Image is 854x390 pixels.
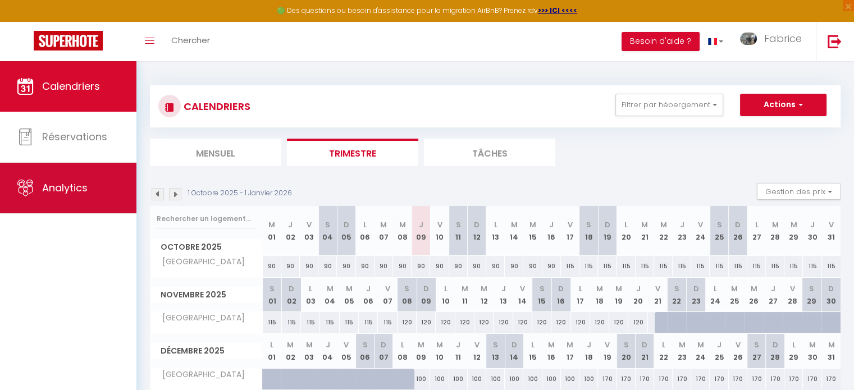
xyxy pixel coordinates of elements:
div: 115 [263,312,282,333]
div: 120 [609,312,628,333]
th: 17 [561,334,579,368]
th: 23 [673,206,691,256]
abbr: V [790,283,795,294]
abbr: D [289,283,294,294]
div: 170 [784,369,803,389]
abbr: D [735,219,741,230]
span: [GEOGRAPHIC_DATA] [152,312,248,324]
div: 100 [449,369,468,389]
th: 16 [542,206,561,256]
th: 24 [691,334,710,368]
div: 120 [551,312,570,333]
abbr: J [501,283,505,294]
abbr: J [419,219,423,230]
th: 30 [803,334,821,368]
th: 15 [523,334,542,368]
th: 29 [784,334,803,368]
img: Super Booking [34,31,103,51]
th: 06 [356,334,375,368]
abbr: V [568,219,573,230]
div: 115 [729,256,747,277]
th: 22 [654,334,673,368]
th: 15 [523,206,542,256]
th: 16 [551,278,570,312]
div: 120 [532,312,551,333]
span: Calendriers [42,79,100,93]
th: 14 [505,334,523,368]
abbr: S [674,283,679,294]
abbr: M [731,283,738,294]
th: 15 [532,278,551,312]
abbr: S [363,339,368,350]
div: 115 [598,256,616,277]
div: 90 [430,256,449,277]
th: 02 [281,334,300,368]
abbr: M [791,219,797,230]
div: 90 [300,256,318,277]
abbr: J [680,219,684,230]
abbr: D [642,339,647,350]
th: 14 [513,278,532,312]
div: 115 [673,256,691,277]
div: 90 [263,256,281,277]
th: 09 [417,278,436,312]
abbr: M [750,283,757,294]
abbr: V [437,219,442,230]
abbr: S [325,219,330,230]
span: [GEOGRAPHIC_DATA] [152,256,248,268]
th: 20 [616,334,635,368]
div: 170 [691,369,710,389]
abbr: L [531,339,535,350]
th: 28 [766,334,784,368]
span: [GEOGRAPHIC_DATA] [152,369,248,381]
abbr: J [326,339,330,350]
div: 115 [822,256,841,277]
abbr: M [380,219,387,230]
abbr: M [615,283,622,294]
div: 170 [598,369,616,389]
h3: CALENDRIERS [181,94,250,119]
div: 170 [803,369,821,389]
th: 25 [725,278,744,312]
abbr: S [754,339,759,350]
abbr: M [287,339,294,350]
th: 17 [561,206,579,256]
div: 90 [542,256,561,277]
abbr: D [474,219,479,230]
th: 27 [747,206,766,256]
th: 11 [449,334,468,368]
div: 100 [468,369,486,389]
th: 17 [571,278,590,312]
img: ... [740,33,757,45]
div: 170 [747,369,766,389]
th: 04 [318,334,337,368]
th: 10 [436,278,455,312]
th: 26 [729,206,747,256]
abbr: S [809,283,814,294]
abbr: D [828,283,834,294]
div: 170 [710,369,728,389]
div: 170 [673,369,691,389]
abbr: M [697,339,704,350]
a: ... Fabrice [732,22,816,61]
th: 07 [375,206,393,256]
div: 90 [449,256,468,277]
div: 100 [412,369,430,389]
th: 09 [412,206,430,256]
th: 22 [667,278,686,312]
th: 11 [449,206,468,256]
abbr: M [596,283,603,294]
a: >>> ICI <<<< [538,6,577,15]
th: 20 [628,278,647,312]
div: 115 [282,312,301,333]
th: 23 [673,334,691,368]
th: 21 [648,278,667,312]
th: 05 [337,334,355,368]
abbr: L [624,219,628,230]
th: 18 [579,334,598,368]
div: 170 [636,369,654,389]
th: 11 [455,278,474,312]
p: 1 Octobre 2025 - 1 Janvier 2026 [188,188,292,199]
abbr: V [736,339,741,350]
